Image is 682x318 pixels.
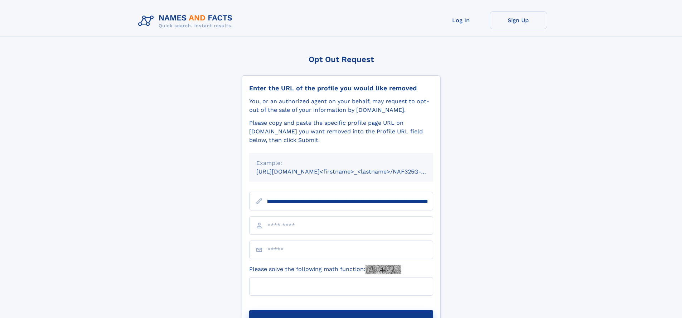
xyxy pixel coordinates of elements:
[432,11,490,29] a: Log In
[249,84,433,92] div: Enter the URL of the profile you would like removed
[256,168,447,175] small: [URL][DOMAIN_NAME]<firstname>_<lastname>/NAF325G-xxxxxxxx
[242,55,441,64] div: Opt Out Request
[249,265,401,274] label: Please solve the following math function:
[135,11,238,31] img: Logo Names and Facts
[256,159,426,167] div: Example:
[249,97,433,114] div: You, or an authorized agent on your behalf, may request to opt-out of the sale of your informatio...
[249,119,433,144] div: Please copy and paste the specific profile page URL on [DOMAIN_NAME] you want removed into the Pr...
[490,11,547,29] a: Sign Up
